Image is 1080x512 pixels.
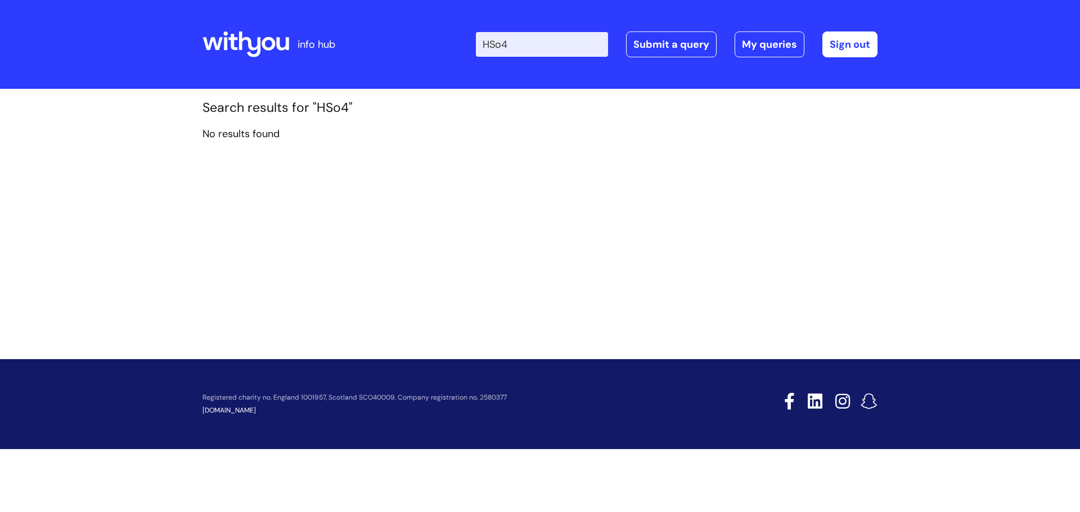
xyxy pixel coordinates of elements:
[626,31,717,57] a: Submit a query
[202,406,256,415] a: [DOMAIN_NAME]
[735,31,804,57] a: My queries
[822,31,877,57] a: Sign out
[476,31,877,57] div: | -
[298,35,335,53] p: info hub
[476,32,608,57] input: Search
[202,394,704,401] p: Registered charity no. England 1001957, Scotland SCO40009. Company registration no. 2580377
[202,125,877,143] p: No results found
[202,100,877,116] h1: Search results for "HSo4"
